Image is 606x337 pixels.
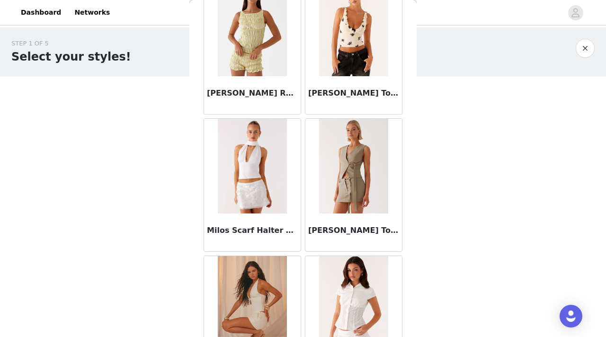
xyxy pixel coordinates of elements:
[15,2,67,23] a: Dashboard
[207,225,298,236] h3: Milos Scarf Halter Neck Top - White
[560,305,582,328] div: Open Intercom Messenger
[69,2,116,23] a: Networks
[308,88,399,99] h3: [PERSON_NAME] Top - Nude
[207,88,298,99] h3: [PERSON_NAME] Ruched Tank Top - Yellow
[308,225,399,236] h3: [PERSON_NAME] Top - Khaki
[319,119,388,213] img: Mira Vest Top - Khaki
[218,119,286,213] img: Milos Scarf Halter Neck Top - White
[11,48,131,65] h1: Select your styles!
[11,39,131,48] div: STEP 1 OF 5
[571,5,580,20] div: avatar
